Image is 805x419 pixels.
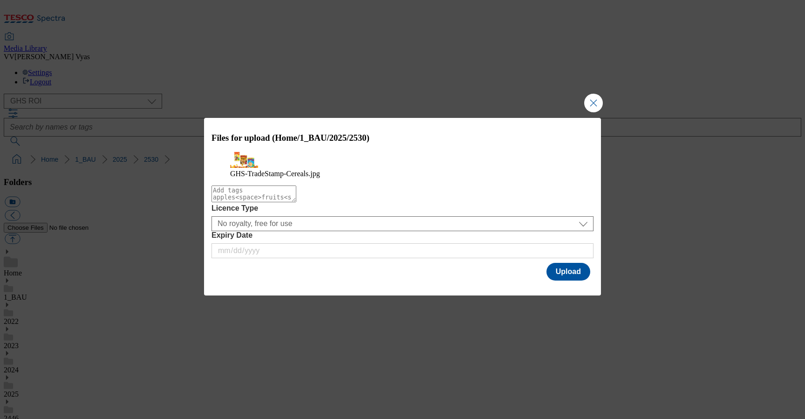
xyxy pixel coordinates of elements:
[546,263,590,281] button: Upload
[584,94,603,112] button: Close Modal
[211,133,594,143] h3: Files for upload (Home/1_BAU/2025/2530)
[211,231,594,240] label: Expiry Date
[230,170,575,178] figcaption: GHS-TradeStamp-Cereals.jpg
[211,204,594,213] label: Licence Type
[230,152,258,168] img: preview
[204,118,601,295] div: Modal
